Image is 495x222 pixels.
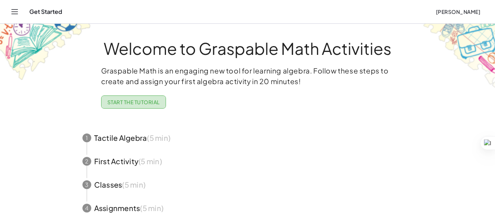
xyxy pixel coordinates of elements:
[74,150,422,173] button: 2First Activity(5 min)
[101,65,394,87] p: Graspable Math is an engaging new tool for learning algebra. Follow these steps to create and ass...
[69,40,426,57] h1: Welcome to Graspable Math Activities
[436,8,480,15] span: [PERSON_NAME]
[74,126,422,150] button: 1Tactile Algebra(5 min)
[82,204,91,212] div: 4
[82,157,91,166] div: 2
[430,5,486,18] button: [PERSON_NAME]
[82,180,91,189] div: 3
[82,133,91,142] div: 1
[9,6,21,18] button: Toggle navigation
[74,173,422,196] button: 3Classes(5 min)
[101,95,166,109] button: Start the Tutorial
[74,196,422,220] button: 4Assignments(5 min)
[107,99,160,105] span: Start the Tutorial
